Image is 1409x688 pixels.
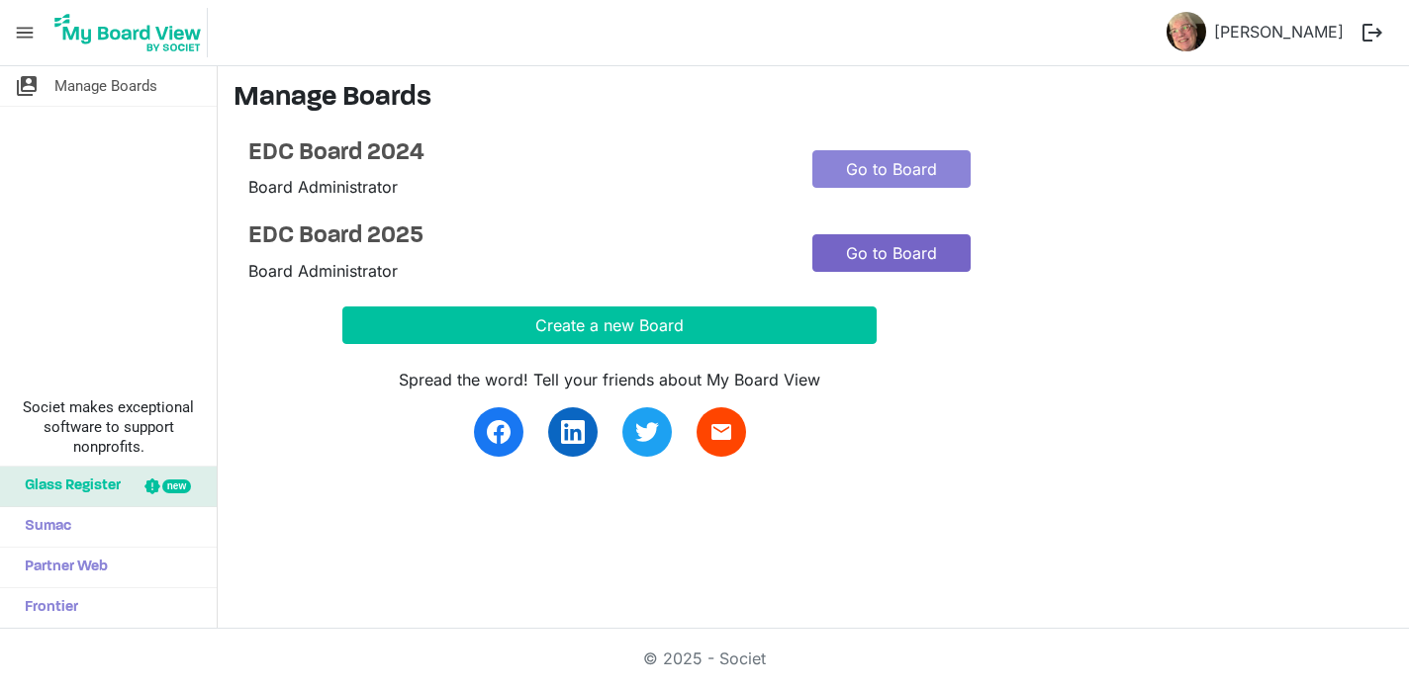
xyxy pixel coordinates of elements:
[15,588,78,628] span: Frontier
[248,222,783,251] a: EDC Board 2025
[709,420,733,444] span: email
[15,548,108,587] span: Partner Web
[48,8,216,57] a: My Board View Logo
[487,420,511,444] img: facebook.svg
[15,467,121,506] span: Glass Register
[234,82,1393,116] h3: Manage Boards
[812,150,971,188] a: Go to Board
[342,306,877,344] button: Create a new Board
[15,507,71,547] span: Sumac
[48,8,208,57] img: My Board View Logo
[54,66,157,106] span: Manage Boards
[561,420,585,444] img: linkedin.svg
[248,261,398,281] span: Board Administrator
[812,234,971,272] a: Go to Board
[162,479,191,493] div: new
[15,66,39,106] span: switch_account
[248,177,398,197] span: Board Administrator
[6,14,44,51] span: menu
[9,397,208,457] span: Societ makes exceptional software to support nonprofits.
[1352,12,1393,53] button: logout
[643,648,766,668] a: © 2025 - Societ
[1167,12,1206,51] img: PBcu2jDvg7QGMKgoOufHRIIikigGA7b4rzU_JPaBs8kWDLQ_Ur80ZInsSXIZPAupHRttvsQ2JXBLJFIA_xW-Pw_thumb.png
[635,420,659,444] img: twitter.svg
[697,407,746,457] a: email
[1206,12,1352,51] a: [PERSON_NAME]
[342,368,877,391] div: Spread the word! Tell your friends about My Board View
[248,139,783,168] a: EDC Board 2024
